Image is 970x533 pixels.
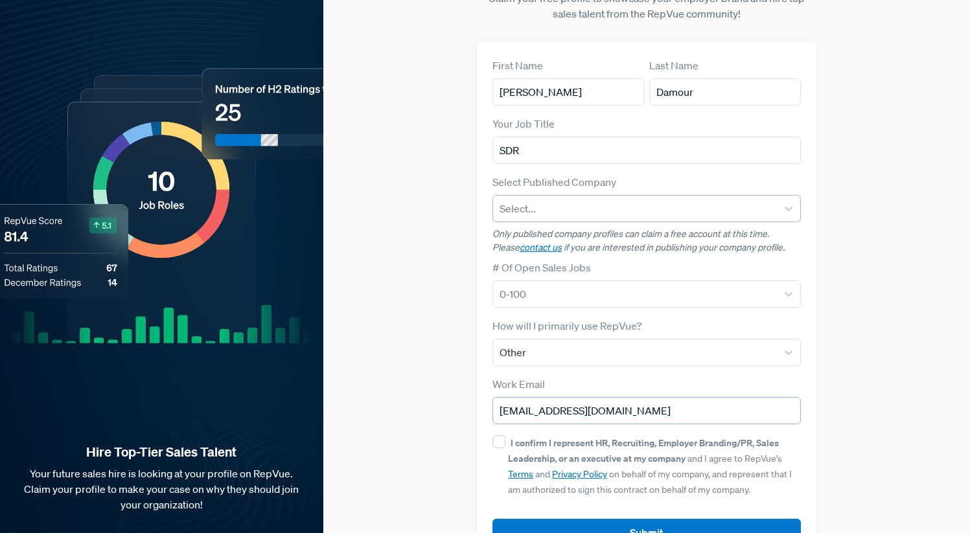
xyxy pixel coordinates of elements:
[21,444,303,460] strong: Hire Top-Tier Sales Talent
[520,242,562,253] a: contact us
[492,174,616,190] label: Select Published Company
[492,58,543,73] label: First Name
[492,376,545,392] label: Work Email
[492,78,644,106] input: First Name
[649,78,801,106] input: Last Name
[492,397,801,424] input: Email
[21,466,303,512] p: Your future sales hire is looking at your profile on RepVue. Claim your profile to make your case...
[508,437,792,495] span: and I agree to RepVue’s and on behalf of my company, and represent that I am authorized to sign t...
[492,260,591,275] label: # Of Open Sales Jobs
[492,137,801,164] input: Title
[508,468,533,480] a: Terms
[492,227,801,255] p: Only published company profiles can claim a free account at this time. Please if you are interest...
[649,58,699,73] label: Last Name
[508,437,779,464] strong: I confirm I represent HR, Recruiting, Employer Branding/PR, Sales Leadership, or an executive at ...
[552,468,607,480] a: Privacy Policy
[492,318,641,334] label: How will I primarily use RepVue?
[492,116,555,131] label: Your Job Title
